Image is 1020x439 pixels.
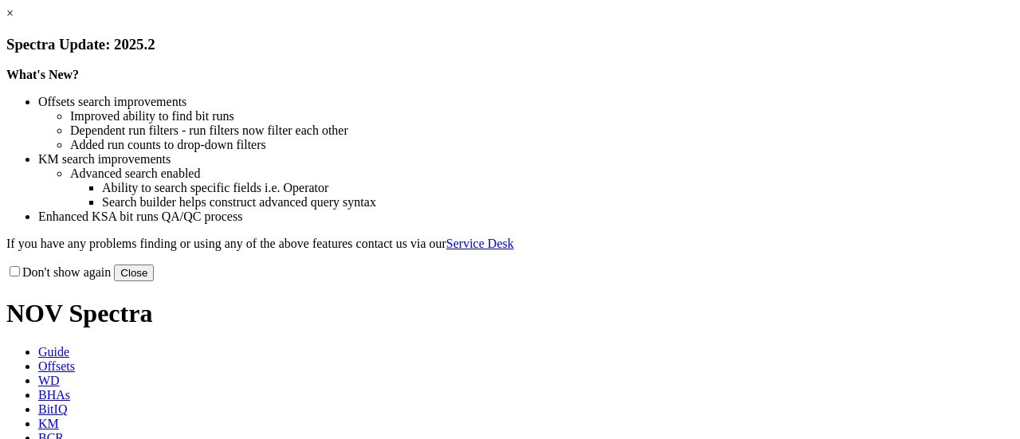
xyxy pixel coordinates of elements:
strong: What's New? [6,68,79,81]
h3: Spectra Update: 2025.2 [6,36,1014,53]
input: Don't show again [10,266,20,276]
span: Offsets [38,359,75,373]
label: Don't show again [6,265,111,279]
li: Added run counts to drop-down filters [70,138,1014,152]
li: Offsets search improvements [38,95,1014,109]
li: Dependent run filters - run filters now filter each other [70,123,1014,138]
a: Service Desk [446,237,514,250]
li: KM search improvements [38,152,1014,167]
li: Search builder helps construct advanced query syntax [102,195,1014,210]
a: × [6,6,14,20]
span: KM [38,417,59,430]
h1: NOV Spectra [6,299,1014,328]
button: Close [114,265,154,281]
li: Enhanced KSA bit runs QA/QC process [38,210,1014,224]
span: Guide [38,345,69,359]
span: BitIQ [38,402,67,416]
p: If you have any problems finding or using any of the above features contact us via our [6,237,1014,251]
li: Improved ability to find bit runs [70,109,1014,123]
li: Advanced search enabled [70,167,1014,181]
span: BHAs [38,388,70,402]
span: WD [38,374,60,387]
li: Ability to search specific fields i.e. Operator [102,181,1014,195]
